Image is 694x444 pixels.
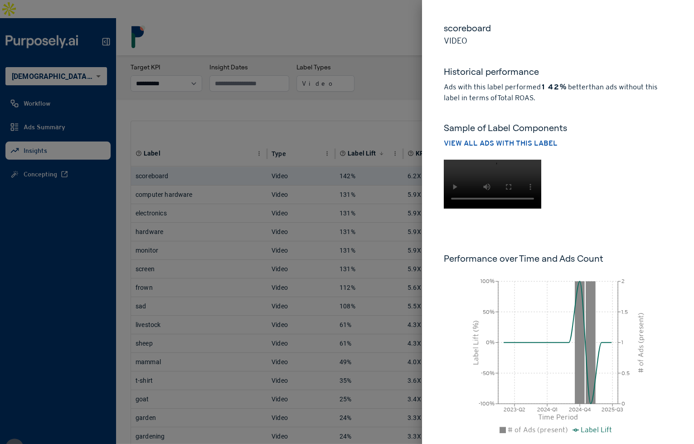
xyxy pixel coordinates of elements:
p: Ads with this label performed better than ads without this label in terms of Total ROAS . [444,82,672,103]
tspan: 2 [621,278,625,284]
tspan: -100% [479,400,495,407]
tspan: 1 [621,339,623,346]
tspan: 2025-Q3 [602,406,623,412]
tspan: Time Period [538,413,578,421]
h5: Historical performance [444,65,672,82]
tspan: # of Ads (present) [636,312,645,372]
tspan: 0 [621,400,625,407]
h5: scoreboard [444,22,672,34]
span: Label Lift [581,425,612,434]
h6: Performance over Time and Ads Count [444,252,672,265]
h5: Sample of Label Components [444,122,672,134]
tspan: 2024-Q1 [537,406,558,412]
tspan: 50% [483,308,495,315]
tspan: Label Lift (%) [471,320,480,365]
strong: 142% [541,83,566,91]
tspan: -50% [481,370,495,376]
p: Video [444,34,672,47]
button: View all ads with this label [444,138,558,149]
tspan: 2023-Q2 [504,406,525,412]
tspan: 100% [480,278,495,284]
tspan: 1.5 [621,308,628,315]
span: # of Ads (present) [508,425,568,434]
tspan: 2024-Q4 [569,406,591,412]
tspan: 0.5 [621,370,630,376]
tspan: 0% [486,339,495,346]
